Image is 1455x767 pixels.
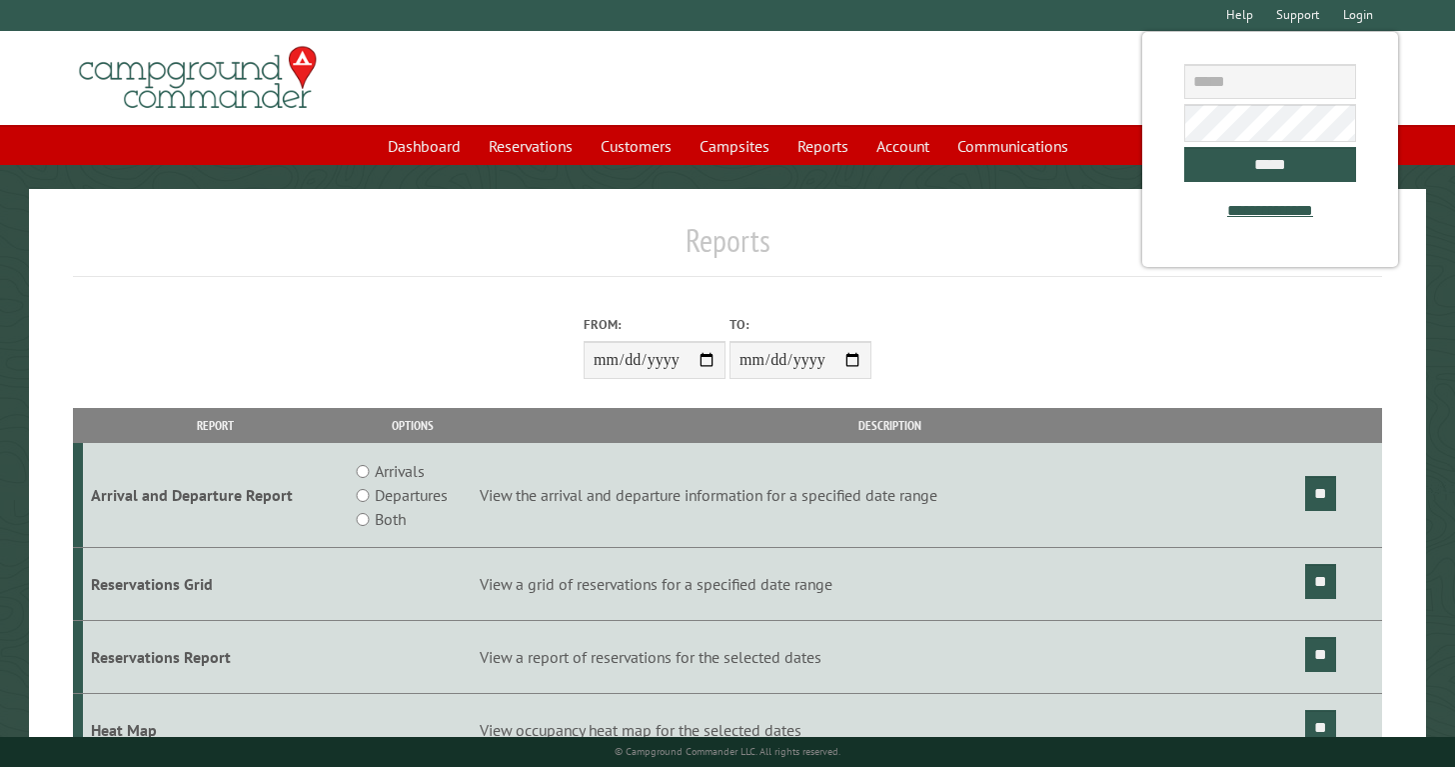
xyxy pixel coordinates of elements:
[785,127,860,165] a: Reports
[73,221,1382,276] h1: Reports
[477,548,1302,621] td: View a grid of reservations for a specified date range
[477,127,585,165] a: Reservations
[729,315,871,334] label: To:
[864,127,941,165] a: Account
[477,621,1302,694] td: View a report of reservations for the selected dates
[584,315,726,334] label: From:
[73,39,323,117] img: Campground Commander
[376,127,473,165] a: Dashboard
[688,127,781,165] a: Campsites
[375,459,425,483] label: Arrivals
[83,408,349,443] th: Report
[375,507,406,531] label: Both
[945,127,1080,165] a: Communications
[83,548,349,621] td: Reservations Grid
[83,621,349,694] td: Reservations Report
[615,745,840,758] small: © Campground Commander LLC. All rights reserved.
[348,408,477,443] th: Options
[477,408,1302,443] th: Description
[477,694,1302,767] td: View occupancy heat map for the selected dates
[83,443,349,548] td: Arrival and Departure Report
[477,443,1302,548] td: View the arrival and departure information for a specified date range
[83,694,349,767] td: Heat Map
[375,483,448,507] label: Departures
[589,127,684,165] a: Customers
